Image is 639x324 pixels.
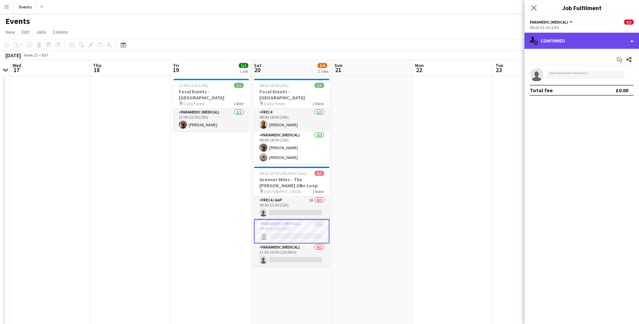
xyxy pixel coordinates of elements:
span: 19 [172,66,179,74]
a: Edit [19,28,32,36]
span: 22 [414,66,424,74]
div: Total fee [530,87,553,94]
app-card-role: FREC4 / AAP1A0/109:30-21:30 (12h) [254,196,329,219]
div: 09:30-21:30 (12h) [530,25,634,30]
span: Paramedic (Medical) [530,20,568,25]
span: 18 [92,66,101,74]
div: 2 Jobs [318,69,328,74]
button: Paramedic (Medical) [530,20,574,25]
span: Wed [12,62,21,68]
h3: Greener Miles - The [PERSON_NAME] 24hr Loop [254,176,329,189]
span: [GEOGRAPHIC_DATA] [264,189,301,194]
span: 23 [494,66,503,74]
span: View [5,29,15,35]
div: 1 Job [239,69,248,74]
span: 3 Roles [313,189,324,194]
span: Week 25 [22,53,39,58]
app-job-card: 09:30-10:00 (24h30m) (Sun)0/3Greener Miles - The [PERSON_NAME] 24hr Loop [GEOGRAPHIC_DATA]3 Roles... [254,167,329,266]
span: 0/3 [624,20,634,25]
span: 08:00-18:00 (10h) [259,83,289,88]
span: Thu [93,62,101,68]
span: Comms [53,29,68,35]
app-job-card: 12:00-22:00 (10h)1/1Focal Events - [GEOGRAPHIC_DATA] Dalby Forest1 RoleParamedic (Medical)1/112:0... [173,79,249,131]
h3: Job Fulfilment [524,3,639,12]
a: View [3,28,18,36]
span: Sun [334,62,343,68]
span: 20 [253,66,261,74]
a: Jobs [33,28,49,36]
span: 1 Role [234,101,244,106]
span: 0/3 [315,171,324,176]
span: Tue [496,62,503,68]
span: Dalby Forest [183,101,204,106]
h3: Focal Events - [GEOGRAPHIC_DATA] [173,89,249,101]
span: 21 [333,66,343,74]
span: Edit [22,29,29,35]
span: Mon [415,62,424,68]
div: Confirmed [524,33,639,49]
span: 3/6 [318,63,327,68]
span: 09:30-10:00 (24h30m) (Sun) [259,171,307,176]
span: Dalby Forest [264,101,285,106]
span: Jobs [36,29,46,35]
h3: Focal Events - [GEOGRAPHIC_DATA] [254,89,329,101]
span: 12:00-22:00 (10h) [179,83,208,88]
span: 1/1 [239,63,248,68]
h1: Events [5,16,30,26]
div: BST [42,53,49,58]
span: 1/1 [234,83,244,88]
div: [DATE] [5,52,21,59]
app-card-role: Paramedic (Medical)2/208:00-18:00 (10h)[PERSON_NAME][PERSON_NAME] [254,131,329,164]
a: Comms [50,28,71,36]
span: Fri [173,62,179,68]
app-card-role: Paramedic (Medical)1/112:00-22:00 (10h)[PERSON_NAME] [173,108,249,131]
div: £0.00 [616,87,628,94]
span: 2 Roles [313,101,324,106]
button: Events [14,0,38,13]
span: 17 [11,66,21,74]
span: 3/3 [315,83,324,88]
app-job-card: 08:00-18:00 (10h)3/3Focal Events - [GEOGRAPHIC_DATA] Dalby Forest2 RolesFREC41/108:00-18:00 (10h)... [254,79,329,164]
span: Sat [254,62,261,68]
app-card-role: Paramedic (Medical)0/109:30-21:30 (12h) [254,219,329,244]
app-card-role: Paramedic (Medical)0/121:30-10:00 (12h30m) [254,244,329,266]
app-card-role: FREC41/108:00-18:00 (10h)[PERSON_NAME] [254,108,329,131]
